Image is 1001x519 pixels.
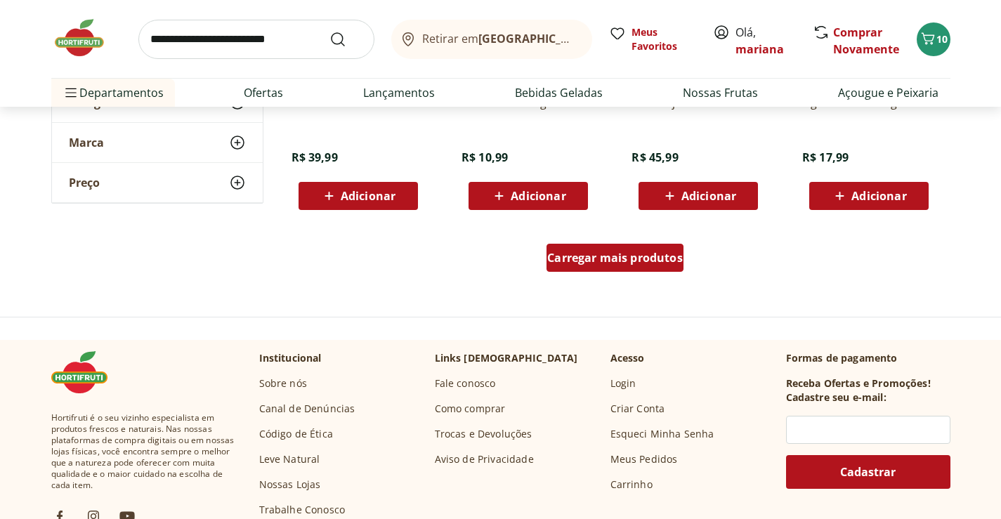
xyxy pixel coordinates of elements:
[515,84,603,101] a: Bebidas Geladas
[259,351,322,365] p: Institucional
[786,390,886,405] h3: Cadastre seu e-mail:
[610,452,678,466] a: Meus Pedidos
[69,176,100,190] span: Preço
[138,20,374,59] input: search
[511,190,565,202] span: Adicionar
[63,76,79,110] button: Menu
[786,351,950,365] p: Formas de pagamento
[63,76,164,110] span: Departamentos
[802,150,849,165] span: R$ 17,99
[547,252,683,263] span: Carregar mais produtos
[52,123,263,162] button: Marca
[422,32,577,45] span: Retirar em
[936,32,948,46] span: 10
[735,41,784,57] a: mariana
[259,452,320,466] a: Leve Natural
[469,182,588,210] button: Adicionar
[259,503,346,517] a: Trabalhe Conosco
[462,150,508,165] span: R$ 10,99
[639,182,758,210] button: Adicionar
[391,20,592,59] button: Retirar em[GEOGRAPHIC_DATA]/[GEOGRAPHIC_DATA]
[610,402,665,416] a: Criar Conta
[610,478,653,492] a: Carrinho
[632,150,678,165] span: R$ 45,99
[840,466,896,478] span: Cadastrar
[809,182,929,210] button: Adicionar
[51,412,237,491] span: Hortifruti é o seu vizinho especialista em produtos frescos e naturais. Nas nossas plataformas de...
[735,24,798,58] span: Olá,
[292,150,338,165] span: R$ 39,99
[851,190,906,202] span: Adicionar
[683,84,758,101] a: Nossas Frutas
[681,190,736,202] span: Adicionar
[259,376,307,390] a: Sobre nós
[917,22,950,56] button: Carrinho
[363,84,435,101] a: Lançamentos
[786,455,950,489] button: Cadastrar
[632,25,696,53] span: Meus Favoritos
[435,427,532,441] a: Trocas e Devoluções
[610,427,714,441] a: Esqueci Minha Senha
[299,182,418,210] button: Adicionar
[610,351,645,365] p: Acesso
[435,376,496,390] a: Fale conosco
[786,376,931,390] h3: Receba Ofertas e Promoções!
[259,402,355,416] a: Canal de Denúncias
[69,136,104,150] span: Marca
[833,25,899,57] a: Comprar Novamente
[52,163,263,202] button: Preço
[51,17,122,59] img: Hortifruti
[244,84,283,101] a: Ofertas
[435,402,506,416] a: Como comprar
[609,25,696,53] a: Meus Favoritos
[547,244,683,277] a: Carregar mais produtos
[435,351,578,365] p: Links [DEMOGRAPHIC_DATA]
[610,376,636,390] a: Login
[478,31,715,46] b: [GEOGRAPHIC_DATA]/[GEOGRAPHIC_DATA]
[51,351,122,393] img: Hortifruti
[329,31,363,48] button: Submit Search
[259,478,321,492] a: Nossas Lojas
[259,427,333,441] a: Código de Ética
[341,190,395,202] span: Adicionar
[435,452,534,466] a: Aviso de Privacidade
[838,84,938,101] a: Açougue e Peixaria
